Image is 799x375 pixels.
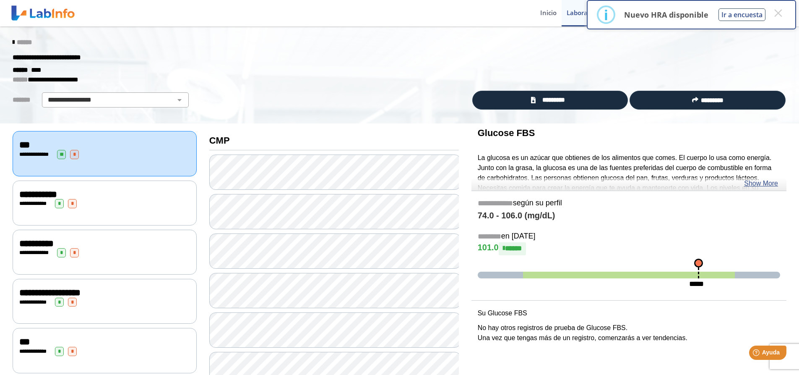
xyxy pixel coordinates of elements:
[718,8,765,21] button: Ir a encuesta
[724,342,790,366] iframe: Help widget launcher
[770,5,786,21] button: Close this dialog
[478,199,780,208] h5: según su perfil
[478,232,780,241] h5: en [DATE]
[478,323,780,343] p: No hay otros registros de prueba de Glucose FBS. Una vez que tengas más de un registro, comenzará...
[604,7,608,22] div: i
[478,153,780,213] p: La glucosa es un azúcar que obtienes de los alimentos que comes. El cuerpo lo usa como energía. J...
[478,211,780,221] h4: 74.0 - 106.0 (mg/dL)
[744,178,778,189] a: Show More
[478,308,780,318] p: Su Glucose FBS
[478,128,535,138] b: Glucose FBS
[624,10,708,20] p: Nuevo HRA disponible
[209,135,230,146] b: CMP
[478,242,780,255] h4: 101.0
